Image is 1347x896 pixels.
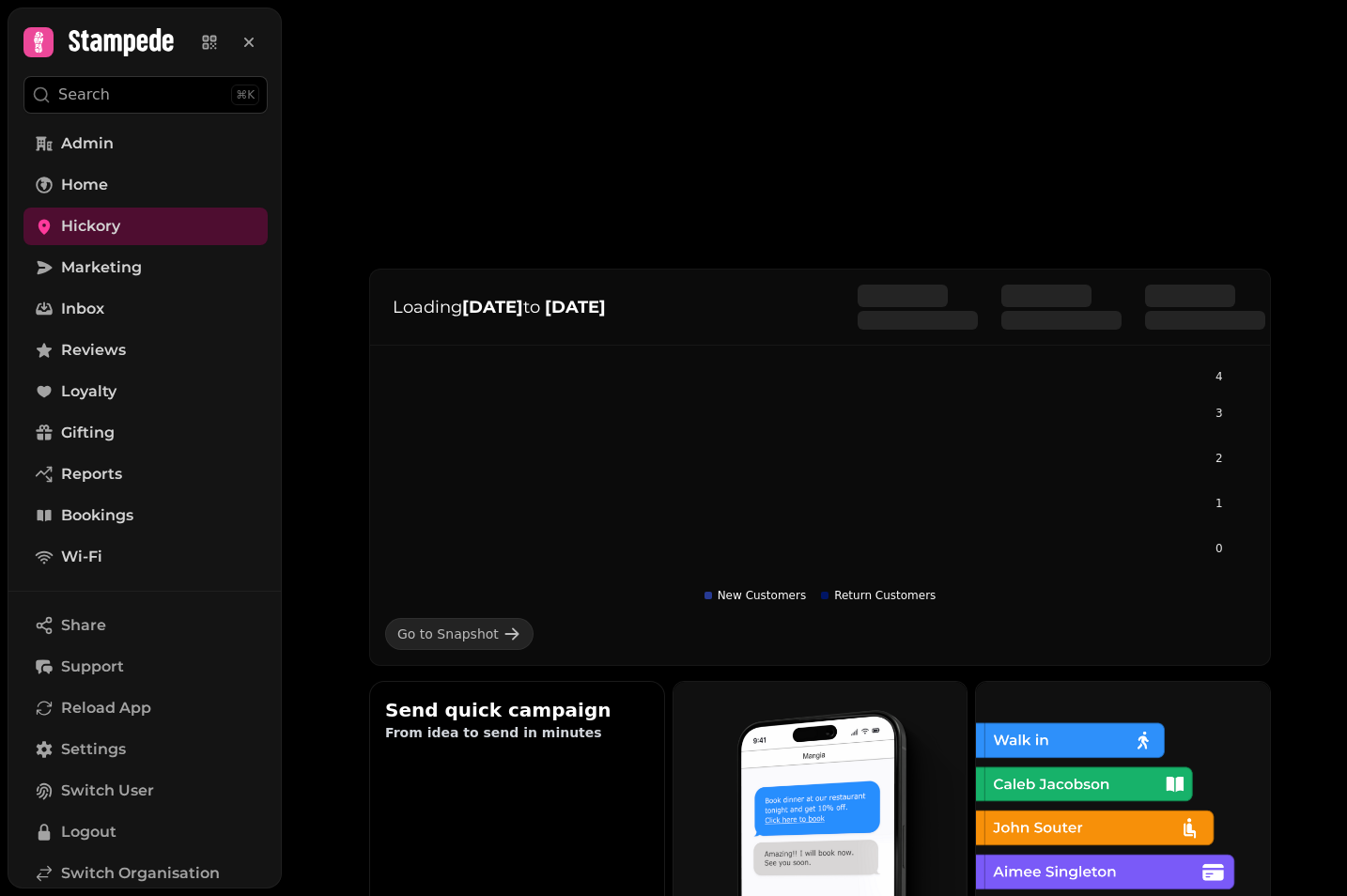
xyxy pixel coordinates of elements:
span: Settings [61,738,126,761]
button: Logout [23,813,268,851]
tspan: 1 [1215,497,1223,510]
a: Reports [23,456,268,493]
p: From idea to send in minutes [385,723,649,742]
span: Wi-Fi [61,546,102,568]
a: Hickory [23,208,268,245]
span: Loyalty [61,380,116,403]
span: Inbox [61,298,104,320]
span: Bookings [61,504,133,527]
span: Switch Organisation [61,862,220,885]
div: New Customers [704,588,807,603]
div: ⌘K [231,85,259,105]
span: Home [61,174,108,196]
h2: Send quick campaign [385,697,649,723]
a: Gifting [23,414,268,452]
span: Switch User [61,780,154,802]
strong: [DATE] [462,297,523,317]
a: Settings [23,731,268,768]
button: Search⌘K [23,76,268,114]
span: Reload App [61,697,151,719]
button: Reload App [23,689,268,727]
span: Support [61,656,124,678]
tspan: 2 [1215,452,1223,465]
span: Hickory [61,215,120,238]
span: Share [61,614,106,637]
button: Switch User [23,772,268,810]
button: Share [23,607,268,644]
button: Support [23,648,268,686]
p: Loading to [393,294,820,320]
a: Go to Snapshot [385,618,534,650]
div: Go to Snapshot [397,625,499,643]
p: Search [58,84,110,106]
a: Wi-Fi [23,538,268,576]
a: Home [23,166,268,204]
a: Inbox [23,290,268,328]
a: Loyalty [23,373,268,410]
a: Bookings [23,497,268,534]
span: Reviews [61,339,126,362]
a: Admin [23,125,268,162]
tspan: 3 [1215,407,1223,420]
tspan: 4 [1215,370,1223,383]
a: Switch Organisation [23,855,268,892]
a: Marketing [23,249,268,286]
span: Gifting [61,422,115,444]
tspan: 0 [1215,542,1223,555]
span: Logout [61,821,116,843]
a: Reviews [23,332,268,369]
span: Admin [61,132,114,155]
span: Reports [61,463,122,486]
span: Marketing [61,256,142,279]
strong: [DATE] [545,297,606,317]
div: Return Customers [821,588,936,603]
